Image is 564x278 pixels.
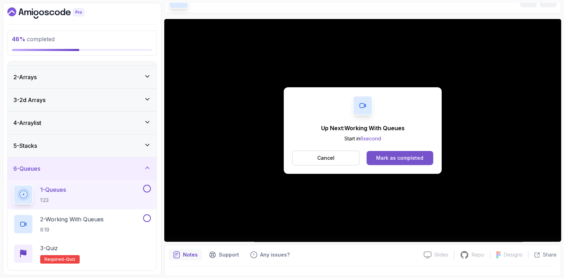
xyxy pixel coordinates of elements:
[317,154,335,162] p: Cancel
[40,215,104,223] p: 2 - Working With Queues
[13,214,151,234] button: 2-Working With Queues6:19
[321,135,405,142] p: Start in
[8,66,157,88] button: 2-Arrays
[367,151,433,165] button: Mark as completed
[13,164,40,173] h3: 6 - Queues
[205,249,243,260] button: Support button
[40,185,66,194] p: 1 - Queues
[7,7,100,19] a: Dashboard
[8,89,157,111] button: 3-2d Arrays
[13,73,37,81] h3: 2 - Arrays
[360,135,381,141] span: 6 second
[219,251,239,258] p: Support
[40,226,104,233] p: 6:19
[164,19,561,242] iframe: To enrich screen reader interactions, please activate Accessibility in Grammarly extension settings
[44,257,66,262] span: Required-
[12,36,55,43] span: completed
[13,119,41,127] h3: 4 - Arraylist
[183,251,198,258] p: Notes
[543,251,557,258] p: Share
[260,251,290,258] p: Any issues?
[8,134,157,157] button: 5-Stacks
[8,112,157,134] button: 4-Arraylist
[434,251,448,258] p: Slides
[472,251,484,258] p: Repo
[169,249,202,260] button: notes button
[292,151,360,165] button: Cancel
[13,185,151,204] button: 1-Queues1:23
[246,249,294,260] button: Feedback button
[40,197,66,204] p: 1:23
[376,154,423,162] div: Mark as completed
[8,157,157,180] button: 6-Queues
[13,96,45,104] h3: 3 - 2d Arrays
[528,251,557,258] button: Share
[13,141,37,150] h3: 5 - Stacks
[12,36,25,43] span: 48 %
[504,251,522,258] p: Designs
[321,124,405,132] p: Up Next: Working With Queues
[66,257,75,262] span: quiz
[40,244,58,252] p: 3 - Quiz
[13,244,151,264] button: 3-QuizRequired-quiz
